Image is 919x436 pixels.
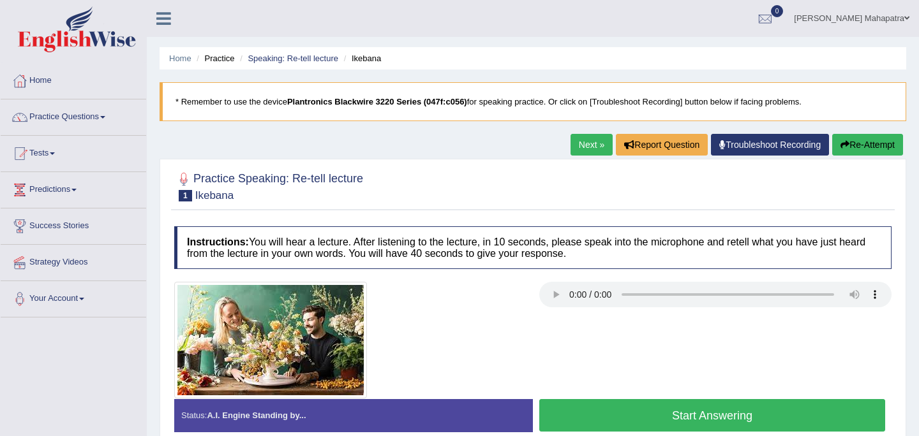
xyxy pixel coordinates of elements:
h2: Practice Speaking: Re-tell lecture [174,170,363,201]
a: Practice Questions [1,99,146,131]
button: Start Answering [539,399,885,432]
a: Predictions [1,172,146,204]
a: Strategy Videos [1,245,146,277]
a: Home [169,54,191,63]
button: Report Question [616,134,708,156]
a: Troubleshoot Recording [711,134,829,156]
blockquote: * Remember to use the device for speaking practice. Or click on [Troubleshoot Recording] button b... [160,82,906,121]
a: Your Account [1,281,146,313]
b: Instructions: [187,236,249,247]
small: Ikebana [195,189,234,201]
a: Speaking: Re-tell lecture [248,54,338,63]
strong: A.I. Engine Standing by... [207,411,306,420]
span: 0 [771,5,784,17]
div: Status: [174,399,533,432]
li: Practice [193,52,234,64]
a: Home [1,63,146,95]
span: 1 [179,190,192,201]
li: Ikebana [341,52,382,64]
b: Plantronics Blackwire 3220 Series (047f:c056) [287,97,467,106]
button: Re-Attempt [832,134,903,156]
a: Tests [1,136,146,168]
h4: You will hear a lecture. After listening to the lecture, in 10 seconds, please speak into the mic... [174,226,892,269]
a: Success Stories [1,208,146,240]
a: Next » [571,134,613,156]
